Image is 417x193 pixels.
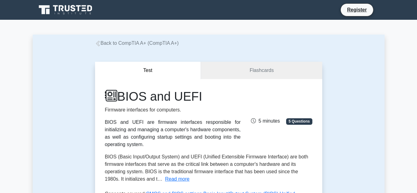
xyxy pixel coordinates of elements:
[105,89,241,104] h1: BIOS and UEFI
[105,119,241,148] div: BIOS and UEFI are firmware interfaces responsible for initializing and managing a computer's hard...
[95,62,201,79] button: Test
[201,62,322,79] a: Flashcards
[105,154,308,182] span: BIOS (Basic Input/Output System) and UEFI (Unified Extensible Firmware Interface) are both firmwa...
[95,40,179,46] a: Back to CompTIA A+ (CompTIA A+)
[343,6,370,14] a: Register
[165,175,190,183] button: Read more
[286,118,312,124] span: 5 Questions
[105,106,241,114] p: Firmware interfaces for computers.
[251,118,280,124] span: 5 minutes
